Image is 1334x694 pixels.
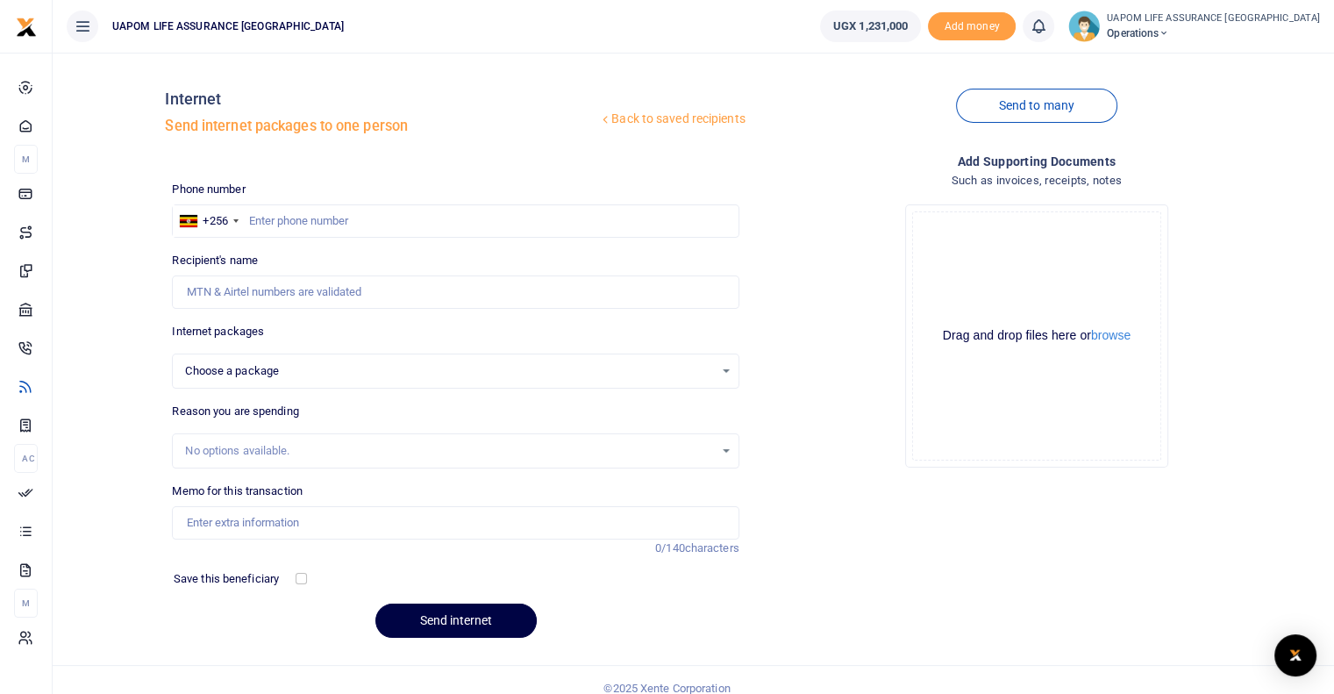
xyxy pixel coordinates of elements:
button: Send internet [375,604,537,638]
h5: Send internet packages to one person [165,118,598,135]
div: Open Intercom Messenger [1274,634,1316,676]
li: M [14,145,38,174]
h4: Add supporting Documents [753,152,1320,171]
li: Toup your wallet [928,12,1016,41]
label: Save this beneficiary [174,570,279,588]
div: No options available. [185,442,713,460]
label: Internet packages [172,323,264,340]
h4: Internet [165,89,598,109]
div: Uganda: +256 [173,205,243,237]
span: 0/140 [655,541,685,554]
label: Phone number [172,181,245,198]
img: profile-user [1068,11,1100,42]
input: Enter extra information [172,506,738,540]
a: profile-user UAPOM LIFE ASSURANCE [GEOGRAPHIC_DATA] Operations [1068,11,1320,42]
div: +256 [203,212,227,230]
input: MTN & Airtel numbers are validated [172,275,738,309]
a: UGX 1,231,000 [820,11,921,42]
span: Add money [928,12,1016,41]
a: Back to saved recipients [598,104,746,135]
div: File Uploader [905,204,1168,468]
h4: Such as invoices, receipts, notes [753,171,1320,190]
input: Enter phone number [172,204,738,238]
li: Ac [14,444,38,473]
label: Memo for this transaction [172,483,303,500]
label: Recipient's name [172,252,258,269]
div: Drag and drop files here or [913,327,1160,344]
img: logo-small [16,17,37,38]
span: Operations [1107,25,1320,41]
li: Wallet ballance [813,11,928,42]
span: characters [685,541,739,554]
small: UAPOM LIFE ASSURANCE [GEOGRAPHIC_DATA] [1107,11,1320,26]
li: M [14,589,38,618]
label: Reason you are spending [172,403,298,420]
span: UGX 1,231,000 [833,18,908,35]
a: logo-small logo-large logo-large [16,19,37,32]
span: Choose a package [185,362,713,380]
span: UAPOM LIFE ASSURANCE [GEOGRAPHIC_DATA] [105,18,351,34]
a: Send to many [956,89,1117,123]
button: browse [1091,329,1131,341]
a: Add money [928,18,1016,32]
